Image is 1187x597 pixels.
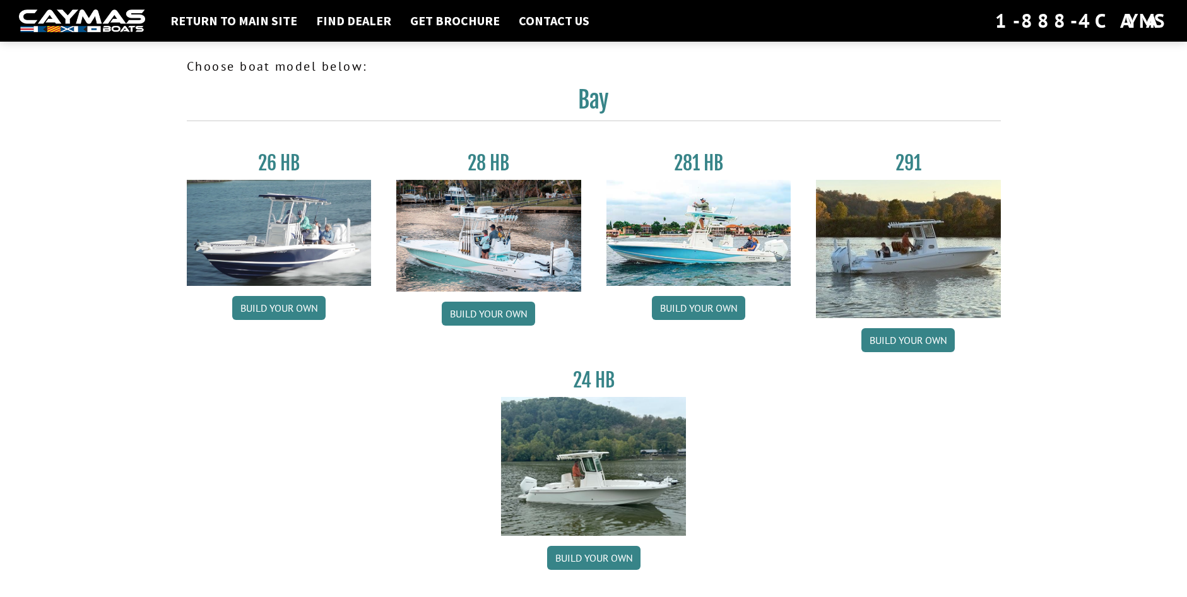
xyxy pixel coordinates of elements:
h2: Bay [187,86,1001,121]
a: Build your own [232,296,326,320]
img: 28-hb-twin.jpg [606,180,791,286]
img: 28_hb_thumbnail_for_caymas_connect.jpg [396,180,581,292]
a: Build your own [547,546,641,570]
h3: 28 HB [396,151,581,175]
a: Contact Us [512,13,596,29]
h3: 291 [816,151,1001,175]
h3: 281 HB [606,151,791,175]
a: Return to main site [164,13,304,29]
h3: 26 HB [187,151,372,175]
img: 24_HB_thumbnail.jpg [501,397,686,535]
h3: 24 HB [501,369,686,392]
p: Choose boat model below: [187,57,1001,76]
img: 291_Thumbnail.jpg [816,180,1001,318]
a: Find Dealer [310,13,398,29]
a: Get Brochure [404,13,506,29]
img: white-logo-c9c8dbefe5ff5ceceb0f0178aa75bf4bb51f6bca0971e226c86eb53dfe498488.png [19,9,145,33]
div: 1-888-4CAYMAS [995,7,1168,35]
a: Build your own [861,328,955,352]
a: Build your own [442,302,535,326]
img: 26_new_photo_resized.jpg [187,180,372,286]
a: Build your own [652,296,745,320]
